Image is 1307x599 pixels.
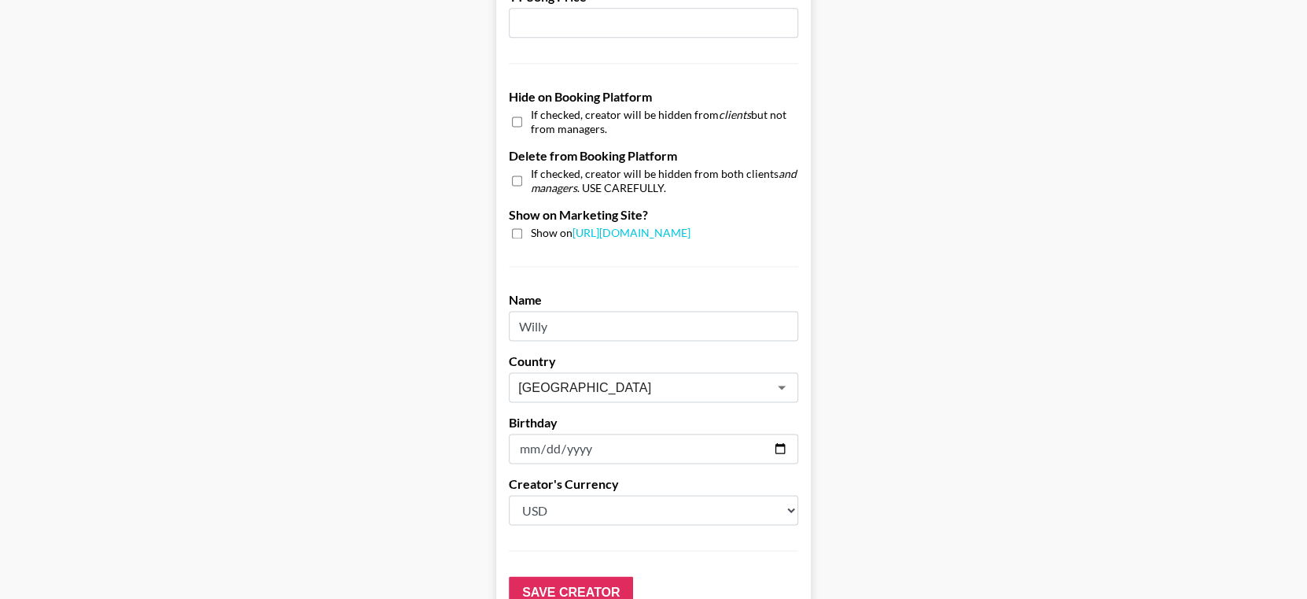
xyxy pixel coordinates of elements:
[509,292,798,308] label: Name
[719,108,751,121] em: clients
[573,226,690,239] a: [URL][DOMAIN_NAME]
[531,167,798,194] span: If checked, creator will be hidden from both clients . USE CAREFULLY.
[509,89,798,105] label: Hide on Booking Platform
[531,226,690,241] span: Show on
[509,476,798,492] label: Creator's Currency
[509,148,798,164] label: Delete from Booking Platform
[509,353,798,369] label: Country
[771,376,793,398] button: Open
[509,207,798,223] label: Show on Marketing Site?
[509,415,798,431] label: Birthday
[531,108,798,135] span: If checked, creator will be hidden from but not from managers.
[531,167,797,194] em: and managers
